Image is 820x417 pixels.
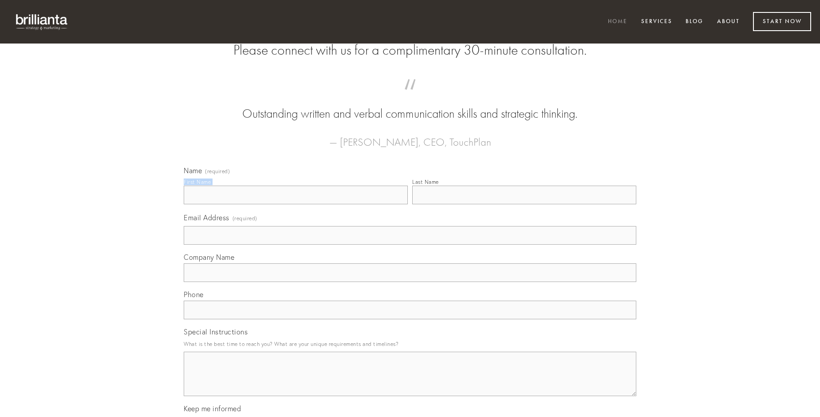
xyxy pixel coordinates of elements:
[184,404,241,413] span: Keep me informed
[635,15,678,29] a: Services
[205,169,230,174] span: (required)
[184,253,234,262] span: Company Name
[184,327,248,336] span: Special Instructions
[198,123,622,151] figcaption: — [PERSON_NAME], CEO, TouchPlan
[602,15,633,29] a: Home
[184,338,636,350] p: What is the best time to reach you? What are your unique requirements and timelines?
[198,88,622,105] span: “
[753,12,811,31] a: Start Now
[184,213,229,222] span: Email Address
[412,179,439,185] div: Last Name
[198,88,622,123] blockquote: Outstanding written and verbal communication skills and strategic thinking.
[680,15,709,29] a: Blog
[184,42,636,59] h2: Please connect with us for a complimentary 30-minute consultation.
[9,9,75,35] img: brillianta - research, strategy, marketing
[233,212,257,224] span: (required)
[184,290,204,299] span: Phone
[184,166,202,175] span: Name
[184,179,211,185] div: First Name
[711,15,745,29] a: About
